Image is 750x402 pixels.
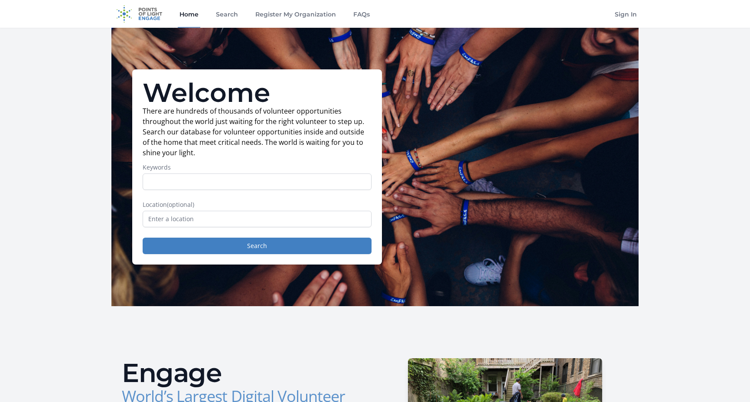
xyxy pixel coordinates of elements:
[143,80,372,106] h1: Welcome
[143,211,372,227] input: Enter a location
[143,200,372,209] label: Location
[143,106,372,158] p: There are hundreds of thousands of volunteer opportunities throughout the world just waiting for ...
[167,200,194,209] span: (optional)
[122,360,368,386] h2: Engage
[143,238,372,254] button: Search
[143,163,372,172] label: Keywords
